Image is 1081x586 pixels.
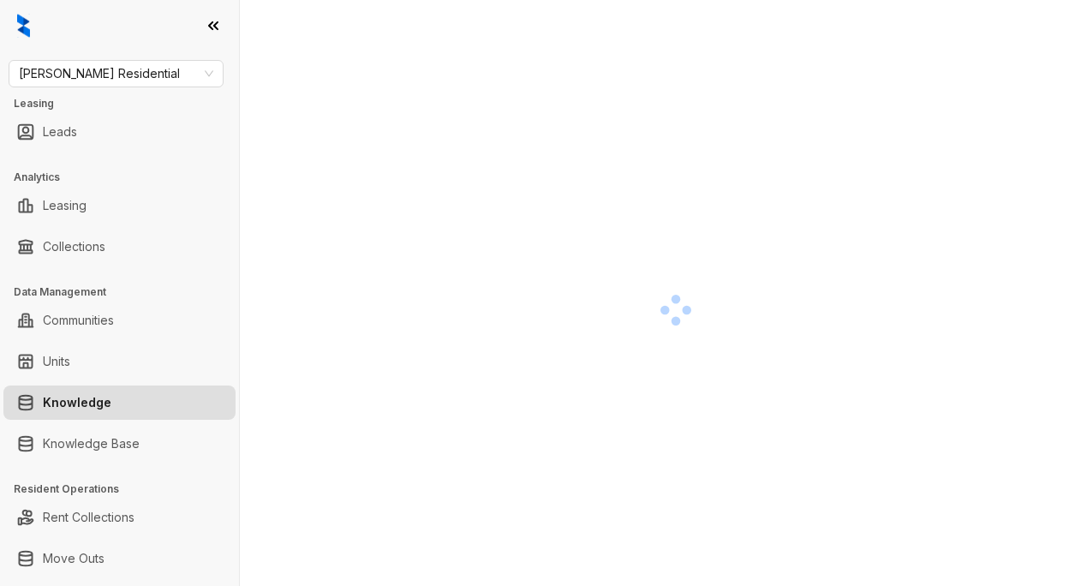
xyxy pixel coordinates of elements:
a: Knowledge Base [43,427,140,461]
a: Communities [43,303,114,338]
a: Leasing [43,188,87,223]
li: Leads [3,115,236,149]
li: Knowledge Base [3,427,236,461]
img: logo [17,14,30,38]
a: Rent Collections [43,500,134,535]
span: Griffis Residential [19,61,213,87]
li: Move Outs [3,541,236,576]
li: Leasing [3,188,236,223]
a: Leads [43,115,77,149]
li: Collections [3,230,236,264]
li: Communities [3,303,236,338]
li: Knowledge [3,386,236,420]
a: Move Outs [43,541,105,576]
li: Rent Collections [3,500,236,535]
h3: Leasing [14,96,239,111]
li: Units [3,344,236,379]
a: Collections [43,230,105,264]
a: Units [43,344,70,379]
a: Knowledge [43,386,111,420]
h3: Data Management [14,284,239,300]
h3: Resident Operations [14,481,239,497]
h3: Analytics [14,170,239,185]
